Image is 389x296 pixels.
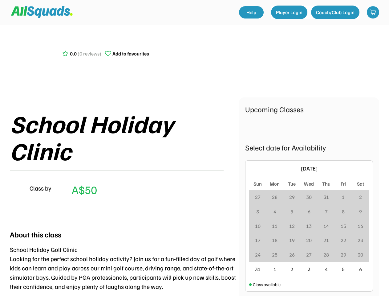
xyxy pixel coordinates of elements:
div: 19 [289,236,295,244]
div: 16 [358,222,363,230]
div: 14 [323,222,329,230]
button: Coach/Club Login [311,6,359,19]
div: 1 [274,265,276,273]
div: Tue [288,180,296,187]
div: Class available [253,281,281,288]
img: shopping-cart-01%20%281%29.svg [370,9,376,15]
div: 8 [342,208,345,215]
div: 30 [306,193,312,201]
div: Select date for Availability [245,142,373,153]
div: 27 [255,193,261,201]
div: 28 [272,193,278,201]
div: 18 [272,236,278,244]
div: Upcoming Classes [245,104,373,115]
button: Player Login [271,6,307,19]
div: 10 [255,222,261,230]
div: 17 [255,236,261,244]
div: 13 [306,222,312,230]
div: 1 [342,193,345,201]
div: 11 [272,222,278,230]
div: 5 [290,208,293,215]
div: Wed [304,180,314,187]
div: 6 [359,265,362,273]
div: Sat [357,180,364,187]
div: 21 [323,236,329,244]
img: yH5BAEAAAAALAAAAAABAAEAAAIBRAA7 [10,181,25,195]
div: 12 [289,222,295,230]
div: 25 [272,251,278,258]
div: 2 [359,193,362,201]
div: Thu [322,180,330,187]
div: 27 [306,251,312,258]
div: 31 [323,193,329,201]
div: 9 [359,208,362,215]
div: 15 [341,222,346,230]
div: A$50 [72,181,97,198]
div: 0.0 [70,50,77,57]
div: 5 [342,265,345,273]
div: 31 [255,265,261,273]
div: 22 [341,236,346,244]
a: Help [239,6,264,18]
div: 24 [255,251,261,258]
div: 20 [306,236,312,244]
div: 4 [274,208,276,215]
div: School Holiday Clinic [10,110,239,164]
div: 29 [289,193,295,201]
div: [DATE] [260,164,359,173]
img: Squad%20Logo.svg [11,6,73,18]
div: 3 [308,265,310,273]
div: 6 [308,208,310,215]
div: 4 [325,265,328,273]
img: yH5BAEAAAAALAAAAAABAAEAAAIBRAA7 [13,36,44,67]
div: 7 [325,208,328,215]
div: About this class [10,229,61,240]
div: Fri [341,180,346,187]
div: Class by [30,183,51,193]
div: Mon [270,180,280,187]
div: 3 [256,208,259,215]
div: 2 [290,265,293,273]
div: 30 [358,251,363,258]
div: Add to favourites [112,50,149,57]
div: (0 reviews) [78,50,101,57]
div: 28 [323,251,329,258]
div: 23 [358,236,363,244]
div: Sun [253,180,262,187]
div: 26 [289,251,295,258]
div: 29 [341,251,346,258]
